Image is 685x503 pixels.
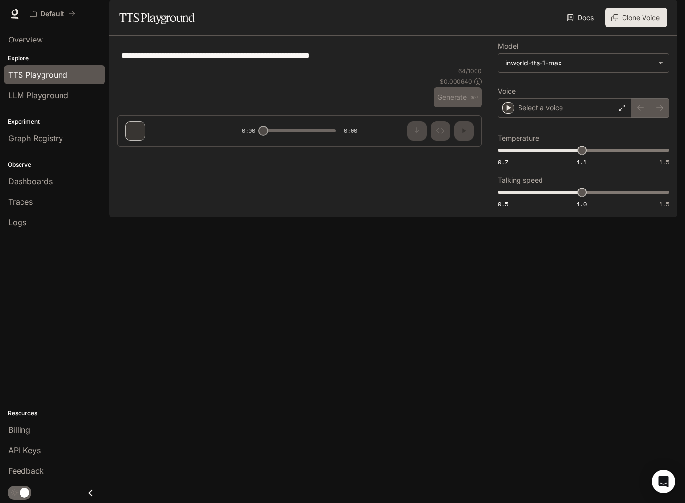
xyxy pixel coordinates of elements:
[498,177,543,184] p: Talking speed
[565,8,598,27] a: Docs
[440,77,472,85] p: $ 0.000640
[577,200,587,208] span: 1.0
[498,158,508,166] span: 0.7
[41,10,64,18] p: Default
[498,54,669,72] div: inworld-tts-1-max
[458,67,482,75] p: 64 / 1000
[25,4,80,23] button: All workspaces
[498,200,508,208] span: 0.5
[498,135,539,142] p: Temperature
[498,88,516,95] p: Voice
[498,43,518,50] p: Model
[577,158,587,166] span: 1.1
[659,200,669,208] span: 1.5
[518,103,563,113] p: Select a voice
[505,58,653,68] div: inworld-tts-1-max
[605,8,667,27] button: Clone Voice
[652,470,675,493] div: Open Intercom Messenger
[659,158,669,166] span: 1.5
[119,8,195,27] h1: TTS Playground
